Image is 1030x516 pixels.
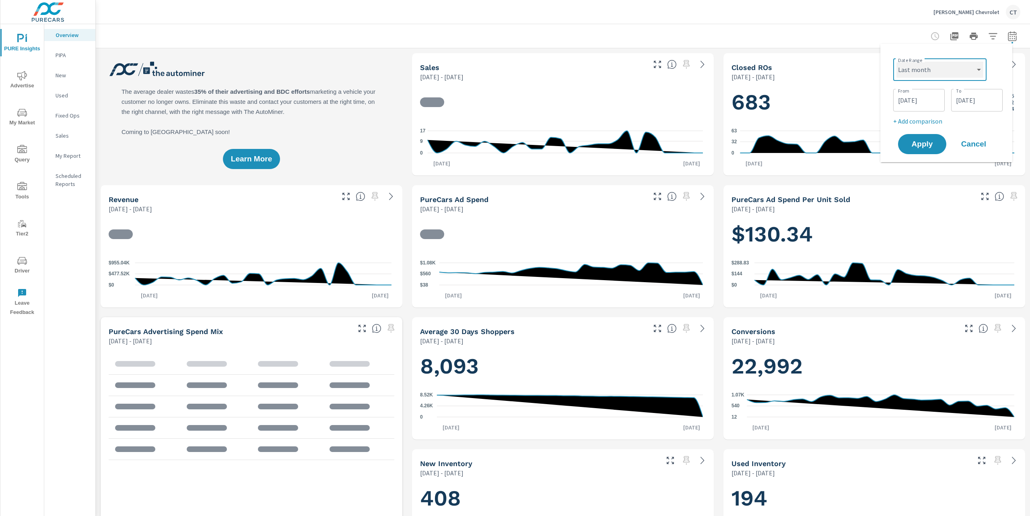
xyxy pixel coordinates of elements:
span: Learn More [231,155,272,163]
p: Sales [56,132,89,140]
div: PIPA [44,49,95,61]
p: [DATE] [678,159,706,167]
text: $955.04K [109,260,130,266]
span: Tier2 [3,219,41,239]
div: Sales [44,130,95,142]
span: Select a preset date range to save this widget [680,190,693,203]
span: Select a preset date range to save this widget [680,58,693,71]
a: See more details in report [696,190,709,203]
h5: Average 30 Days Shoppers [420,327,515,336]
button: Print Report [966,28,982,44]
h1: 8,093 [420,353,706,380]
text: 540 [731,403,740,409]
text: 0 [731,150,734,156]
p: [DATE] [989,159,1017,167]
p: [DATE] - [DATE] [731,204,775,214]
p: [DATE] - [DATE] [731,468,775,478]
text: 1.07K [731,392,744,398]
div: My Report [44,150,95,162]
text: $144 [731,271,742,277]
span: Select a preset date range to save this widget [1007,190,1020,203]
text: 4.26K [420,403,433,409]
p: [DATE] - [DATE] [420,204,463,214]
span: PURE Insights [3,34,41,54]
p: [DATE] - [DATE] [420,468,463,478]
p: [DATE] [439,291,468,299]
button: Make Fullscreen [340,190,352,203]
span: Select a preset date range to save this widget [385,322,398,335]
text: 9 [420,138,423,144]
text: $38 [420,282,428,288]
p: Scheduled Reports [56,172,89,188]
p: Fixed Ops [56,111,89,120]
a: See more details in report [696,454,709,467]
text: $0 [731,282,737,288]
span: Select a preset date range to save this widget [680,454,693,467]
span: Total cost of media for all PureCars channels for the selected dealership group over the selected... [667,192,677,201]
h5: Sales [420,63,439,72]
h1: $130.34 [731,221,1017,248]
p: [DATE] [428,159,456,167]
a: See more details in report [385,190,398,203]
p: [DATE] [989,291,1017,299]
p: [DATE] [437,423,465,431]
div: CT [1006,5,1020,19]
button: Apply [898,134,946,154]
p: [DATE] [754,291,783,299]
p: Used [56,91,89,99]
h5: PureCars Advertising Spend Mix [109,327,223,336]
p: PIPA [56,51,89,59]
h5: PureCars Ad Spend [420,195,488,204]
text: 8.52K [420,392,433,398]
h5: Closed ROs [731,63,772,72]
span: Average cost of advertising per each vehicle sold at the dealer over the selected date range. The... [995,192,1004,201]
p: [DATE] - [DATE] [109,204,152,214]
a: See more details in report [696,322,709,335]
span: Apply [906,140,938,148]
span: This table looks at how you compare to the amount of budget you spend per channel as opposed to y... [372,324,381,333]
h1: 683 [731,89,1017,116]
div: Fixed Ops [44,109,95,122]
button: "Export Report to PDF" [946,28,962,44]
h5: Revenue [109,195,138,204]
p: [DATE] - [DATE] [731,336,775,346]
button: Make Fullscreen [356,322,369,335]
h5: PureCars Ad Spend Per Unit Sold [731,195,850,204]
button: Make Fullscreen [651,322,664,335]
text: 12 [731,414,737,420]
a: See more details in report [696,58,709,71]
p: [DATE] [747,423,775,431]
h1: 194 [731,485,1017,512]
span: Query [3,145,41,165]
span: A rolling 30 day total of daily Shoppers on the dealership website, averaged over the selected da... [667,324,677,333]
a: See more details in report [1007,58,1020,71]
button: Make Fullscreen [664,454,677,467]
h5: New Inventory [420,459,472,468]
span: Total sales revenue over the selected date range. [Source: This data is sourced from the dealer’s... [356,192,365,201]
p: [DATE] - [DATE] [731,72,775,82]
span: The number of dealer-specified goals completed by a visitor. [Source: This data is provided by th... [978,324,988,333]
div: New [44,69,95,81]
div: Scheduled Reports [44,170,95,190]
text: 0 [420,414,423,420]
h5: Conversions [731,327,775,336]
span: Select a preset date range to save this widget [369,190,381,203]
span: Cancel [958,140,990,148]
p: [DATE] [135,291,163,299]
p: [DATE] - [DATE] [109,336,152,346]
span: Select a preset date range to save this widget [991,454,1004,467]
text: $477.52K [109,271,130,277]
h1: 408 [420,485,706,512]
text: $288.83 [731,260,749,266]
a: See more details in report [1007,454,1020,467]
button: Make Fullscreen [651,58,664,71]
p: My Report [56,152,89,160]
h5: Used Inventory [731,459,786,468]
h1: 22,992 [731,353,1017,380]
p: [DATE] [989,423,1017,431]
button: Learn More [223,149,280,169]
span: Advertise [3,71,41,91]
p: [DATE] - [DATE] [420,336,463,346]
button: Cancel [950,134,998,154]
p: Overview [56,31,89,39]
